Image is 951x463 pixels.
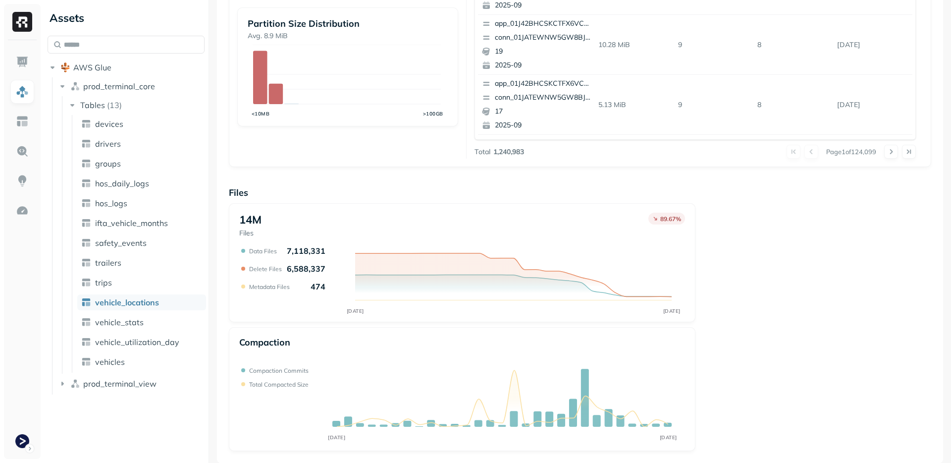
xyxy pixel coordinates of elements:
a: drivers [77,136,206,152]
button: app_01J42BHCSKCTFX6VCA8QNRA04Mconn_01JATEWNW5GW8BJBSP1HJJJGG8192025-09 [478,15,595,74]
img: table [81,317,91,327]
p: Metadata Files [249,283,290,290]
p: 8 [753,36,833,54]
img: table [81,139,91,149]
p: 89.67 % [660,215,681,223]
p: 19 [495,47,591,57]
p: Avg. 8.9 MiB [248,31,448,41]
p: Delete Files [249,265,282,273]
a: trips [77,275,206,290]
img: Dashboard [16,56,29,68]
tspan: >100GB [423,111,443,117]
a: devices [77,116,206,132]
span: hos_logs [95,198,127,208]
img: table [81,159,91,169]
button: prod_terminal_view [57,376,205,392]
span: drivers [95,139,121,149]
img: table [81,218,91,228]
p: Sep 15, 2025 [833,36,913,54]
img: Ryft [12,12,32,32]
span: groups [95,159,121,169]
p: Total compacted size [249,381,309,388]
span: AWS Glue [73,62,111,72]
tspan: [DATE] [660,434,677,441]
span: vehicle_locations [95,297,159,307]
img: root [60,62,70,72]
a: vehicle_stats [77,314,206,330]
span: vehicle_utilization_day [95,337,179,347]
img: Optimization [16,204,29,217]
p: Data Files [249,247,277,255]
p: Partition Size Distribution [248,18,448,29]
tspan: [DATE] [347,308,364,314]
p: 5.13 MiB [594,96,674,114]
a: vehicle_locations [77,294,206,310]
p: 8 [753,96,833,114]
img: Terminal [15,434,29,448]
img: table [81,278,91,288]
img: table [81,198,91,208]
span: ifta_vehicle_months [95,218,168,228]
p: conn_01JATEWNW5GW8BJBSP1HJJJGG8 [495,33,591,43]
a: safety_events [77,235,206,251]
p: 474 [311,282,325,291]
img: table [81,178,91,188]
p: app_01J42BHCSKCTFX6VCA8QNRA04M [495,79,591,89]
p: conn_01JATEWNW5GW8BJBSP1HJJJGG8 [495,93,591,103]
p: 7,118,331 [287,246,325,256]
span: prod_terminal_core [83,81,155,91]
p: 9 [674,36,754,54]
a: vehicle_utilization_day [77,334,206,350]
p: 17 [495,107,591,116]
img: table [81,297,91,307]
p: ( 13 ) [107,100,122,110]
p: 2025-09 [495,0,591,10]
a: trailers [77,255,206,271]
div: Assets [48,10,205,26]
span: vehicles [95,357,125,367]
img: table [81,337,91,347]
p: 2025-09 [495,60,591,70]
p: 1,240,983 [493,147,524,157]
img: table [81,357,91,367]
img: Asset Explorer [16,115,29,128]
p: Total [475,147,490,157]
img: namespace [70,379,80,389]
img: table [81,258,91,268]
p: Compaction commits [249,367,309,374]
p: 10.28 MiB [594,36,674,54]
p: Files [239,229,262,238]
img: table [81,238,91,248]
span: devices [95,119,123,129]
span: hos_daily_logs [95,178,149,188]
span: prod_terminal_view [83,379,157,389]
button: Tables(13) [67,97,206,113]
button: prod_terminal_core [57,78,205,94]
p: 6,588,337 [287,264,325,274]
a: vehicles [77,354,206,370]
a: hos_daily_logs [77,175,206,191]
tspan: <10MB [252,111,269,117]
p: 2025-09 [495,120,591,130]
p: Sep 15, 2025 [833,96,913,114]
tspan: [DATE] [663,308,681,314]
a: hos_logs [77,195,206,211]
tspan: [DATE] [328,434,346,441]
img: namespace [70,81,80,91]
img: Query Explorer [16,145,29,158]
button: app_01J42BHCSKCTFX6VCA8QNRA04Mconn_01JATEWNW5GW8BJBSP1HJJJGG8172025-09 [478,75,595,134]
p: 9 [674,96,754,114]
span: Tables [80,100,105,110]
a: ifta_vehicle_months [77,215,206,231]
button: app_01J42BHCSKCTFX6VCA8QNRA04Mconn_01JATEWNW5GW8BJBSP1HJJJGG8162025-09 [478,135,595,194]
a: groups [77,156,206,172]
p: Compaction [239,337,290,348]
p: Page 1 of 124,099 [826,147,876,156]
span: vehicle_stats [95,317,144,327]
p: 14M [239,213,262,227]
span: trailers [95,258,121,268]
img: table [81,119,91,129]
img: Assets [16,85,29,98]
p: Files [229,187,931,198]
span: trips [95,278,112,288]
